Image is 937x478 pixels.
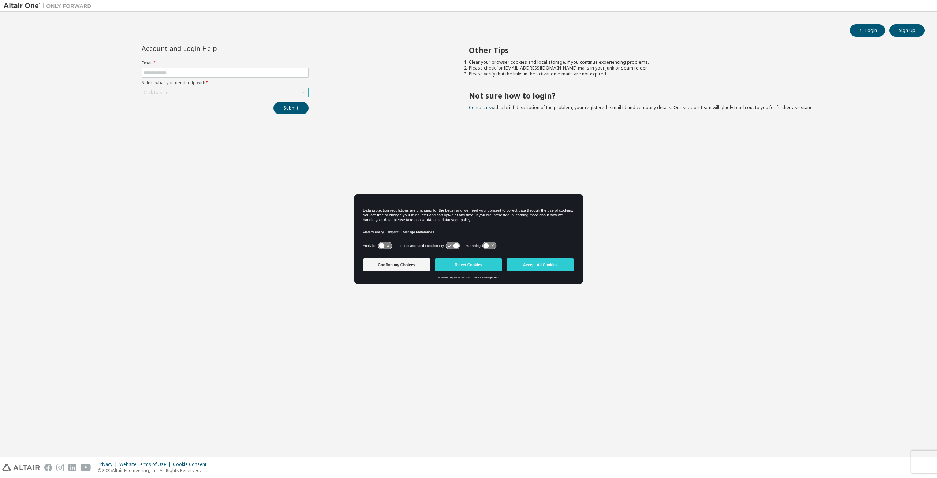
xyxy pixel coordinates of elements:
[142,60,309,66] label: Email
[142,88,308,97] div: Click to select
[173,462,211,467] div: Cookie Consent
[850,24,885,37] button: Login
[469,91,912,100] h2: Not sure how to login?
[469,104,816,111] span: with a brief description of the problem, your registered e-mail id and company details. Our suppo...
[469,59,912,65] li: Clear your browser cookies and local storage, if you continue experiencing problems.
[56,464,64,471] img: instagram.svg
[2,464,40,471] img: altair_logo.svg
[119,462,173,467] div: Website Terms of Use
[889,24,925,37] button: Sign Up
[44,464,52,471] img: facebook.svg
[143,90,172,96] div: Click to select
[98,467,211,474] p: © 2025 Altair Engineering, Inc. All Rights Reserved.
[469,45,912,55] h2: Other Tips
[469,71,912,77] li: Please verify that the links in the activation e-mails are not expired.
[81,464,91,471] img: youtube.svg
[273,102,309,114] button: Submit
[142,80,309,86] label: Select what you need help with
[4,2,95,10] img: Altair One
[98,462,119,467] div: Privacy
[142,45,275,51] div: Account and Login Help
[469,65,912,71] li: Please check for [EMAIL_ADDRESS][DOMAIN_NAME] mails in your junk or spam folder.
[469,104,491,111] a: Contact us
[68,464,76,471] img: linkedin.svg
